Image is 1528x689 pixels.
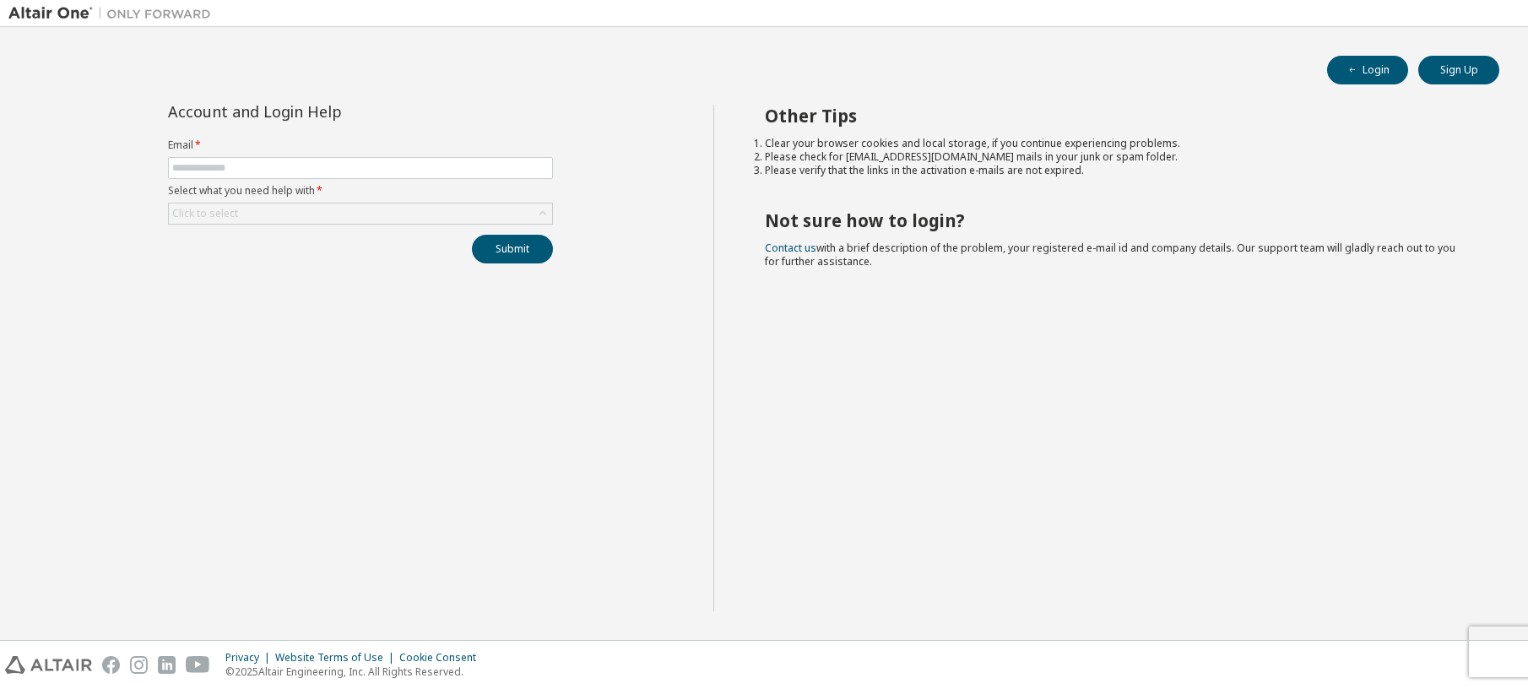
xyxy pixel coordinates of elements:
[275,651,399,665] div: Website Terms of Use
[186,656,210,674] img: youtube.svg
[168,184,553,198] label: Select what you need help with
[1418,56,1499,84] button: Sign Up
[169,203,552,224] div: Click to select
[399,651,486,665] div: Cookie Consent
[1327,56,1408,84] button: Login
[765,164,1470,177] li: Please verify that the links in the activation e-mails are not expired.
[8,5,219,22] img: Altair One
[765,209,1470,231] h2: Not sure how to login?
[765,241,1455,269] span: with a brief description of the problem, your registered e-mail id and company details. Our suppo...
[765,150,1470,164] li: Please check for [EMAIL_ADDRESS][DOMAIN_NAME] mails in your junk or spam folder.
[225,651,275,665] div: Privacy
[472,235,553,263] button: Submit
[102,656,120,674] img: facebook.svg
[130,656,148,674] img: instagram.svg
[225,665,486,679] p: © 2025 Altair Engineering, Inc. All Rights Reserved.
[5,656,92,674] img: altair_logo.svg
[168,105,476,118] div: Account and Login Help
[765,241,816,255] a: Contact us
[172,207,238,220] div: Click to select
[168,138,553,152] label: Email
[765,137,1470,150] li: Clear your browser cookies and local storage, if you continue experiencing problems.
[158,656,176,674] img: linkedin.svg
[765,105,1470,127] h2: Other Tips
